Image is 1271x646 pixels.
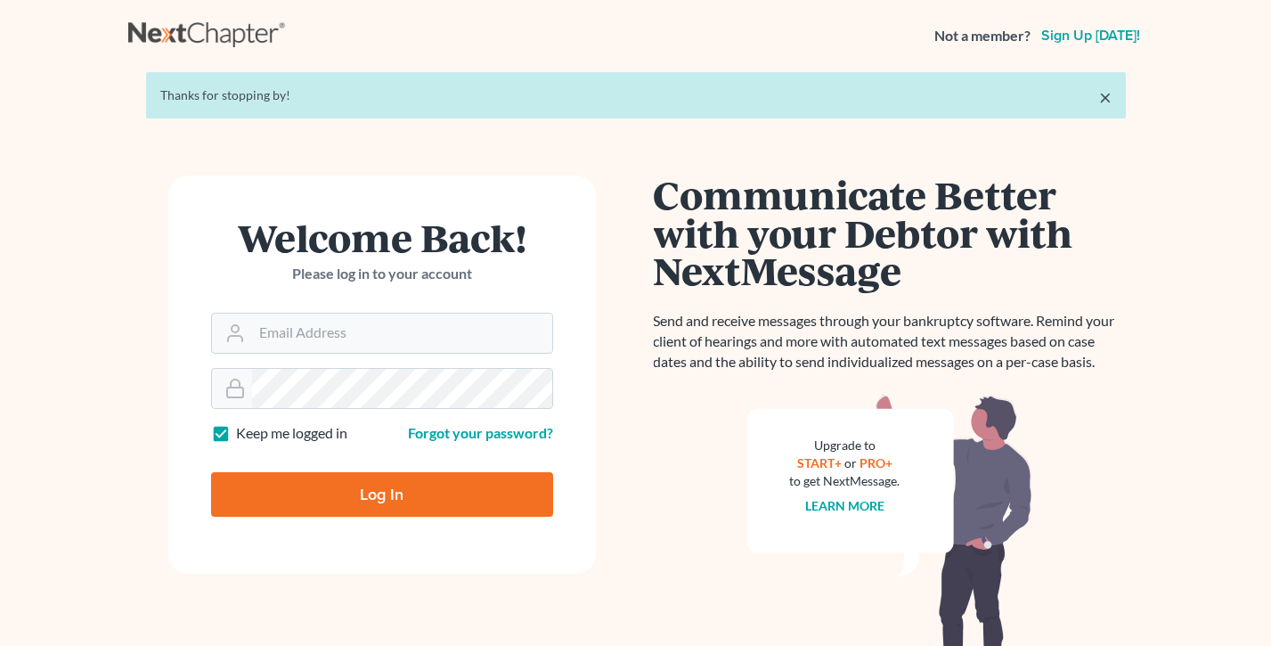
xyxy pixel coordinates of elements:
div: to get NextMessage. [790,472,900,490]
p: Send and receive messages through your bankruptcy software. Remind your client of hearings and mo... [654,311,1126,372]
p: Please log in to your account [211,264,553,284]
div: Upgrade to [790,437,900,454]
a: × [1099,86,1112,108]
a: Forgot your password? [408,424,553,441]
label: Keep me logged in [236,423,347,444]
a: Learn more [805,498,884,513]
a: START+ [797,455,842,470]
span: or [844,455,857,470]
input: Log In [211,472,553,517]
a: PRO+ [860,455,892,470]
h1: Communicate Better with your Debtor with NextMessage [654,176,1126,290]
div: Thanks for stopping by! [160,86,1112,104]
input: Email Address [252,314,552,353]
h1: Welcome Back! [211,218,553,257]
strong: Not a member? [934,26,1031,46]
a: Sign up [DATE]! [1038,29,1144,43]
